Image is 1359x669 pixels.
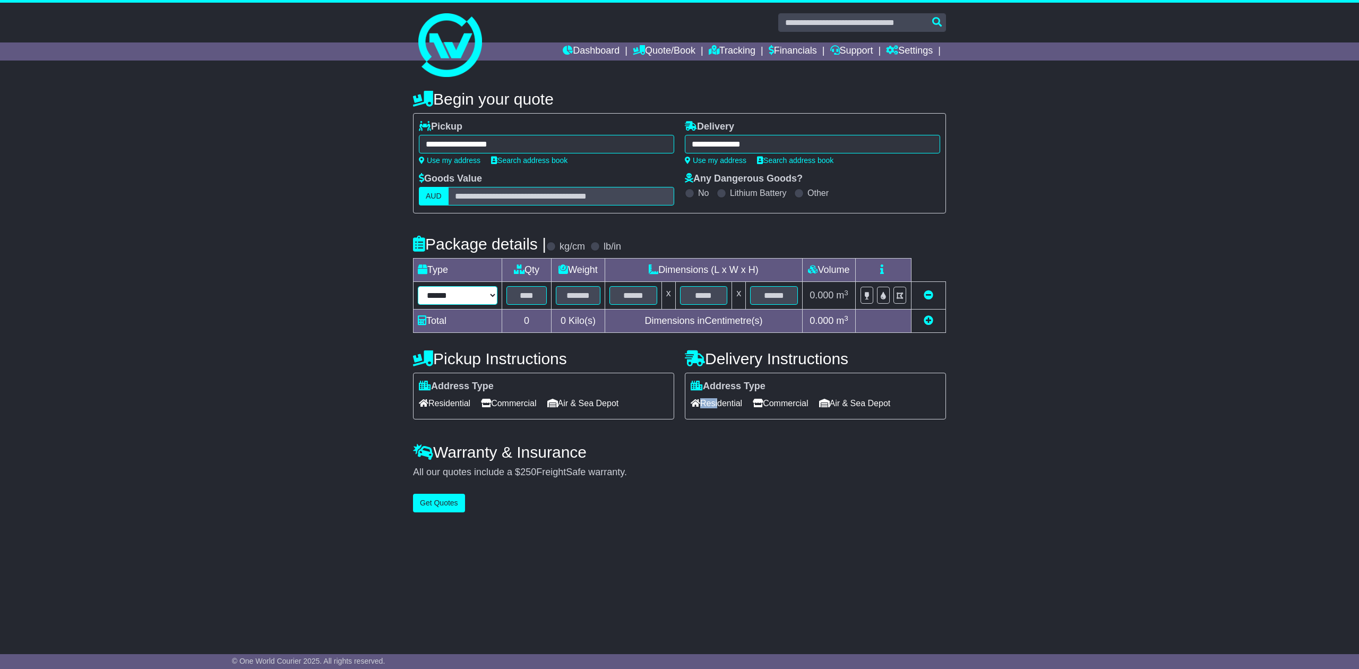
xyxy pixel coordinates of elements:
[502,259,552,282] td: Qty
[561,315,566,326] span: 0
[844,289,848,297] sup: 3
[924,315,933,326] a: Add new item
[419,395,470,411] span: Residential
[757,156,833,165] a: Search address book
[547,395,619,411] span: Air & Sea Depot
[605,259,802,282] td: Dimensions (L x W x H)
[802,259,855,282] td: Volume
[819,395,891,411] span: Air & Sea Depot
[419,173,482,185] label: Goods Value
[633,42,695,61] a: Quote/Book
[810,290,833,301] span: 0.000
[552,259,605,282] td: Weight
[552,310,605,333] td: Kilo(s)
[419,156,480,165] a: Use my address
[414,310,502,333] td: Total
[414,259,502,282] td: Type
[419,187,449,205] label: AUD
[413,443,946,461] h4: Warranty & Insurance
[563,42,620,61] a: Dashboard
[732,282,746,310] td: x
[709,42,755,61] a: Tracking
[836,290,848,301] span: m
[520,467,536,477] span: 250
[924,290,933,301] a: Remove this item
[830,42,873,61] a: Support
[807,188,829,198] label: Other
[491,156,567,165] a: Search address book
[481,395,536,411] span: Commercial
[691,381,765,392] label: Address Type
[685,121,734,133] label: Delivery
[844,314,848,322] sup: 3
[413,90,946,108] h4: Begin your quote
[413,494,465,512] button: Get Quotes
[685,156,746,165] a: Use my address
[661,282,675,310] td: x
[604,241,621,253] label: lb/in
[691,395,742,411] span: Residential
[413,350,674,367] h4: Pickup Instructions
[730,188,787,198] label: Lithium Battery
[836,315,848,326] span: m
[769,42,817,61] a: Financials
[419,121,462,133] label: Pickup
[753,395,808,411] span: Commercial
[413,467,946,478] div: All our quotes include a $ FreightSafe warranty.
[232,657,385,665] span: © One World Courier 2025. All rights reserved.
[886,42,933,61] a: Settings
[605,310,802,333] td: Dimensions in Centimetre(s)
[560,241,585,253] label: kg/cm
[502,310,552,333] td: 0
[810,315,833,326] span: 0.000
[419,381,494,392] label: Address Type
[698,188,709,198] label: No
[685,173,803,185] label: Any Dangerous Goods?
[685,350,946,367] h4: Delivery Instructions
[413,235,546,253] h4: Package details |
